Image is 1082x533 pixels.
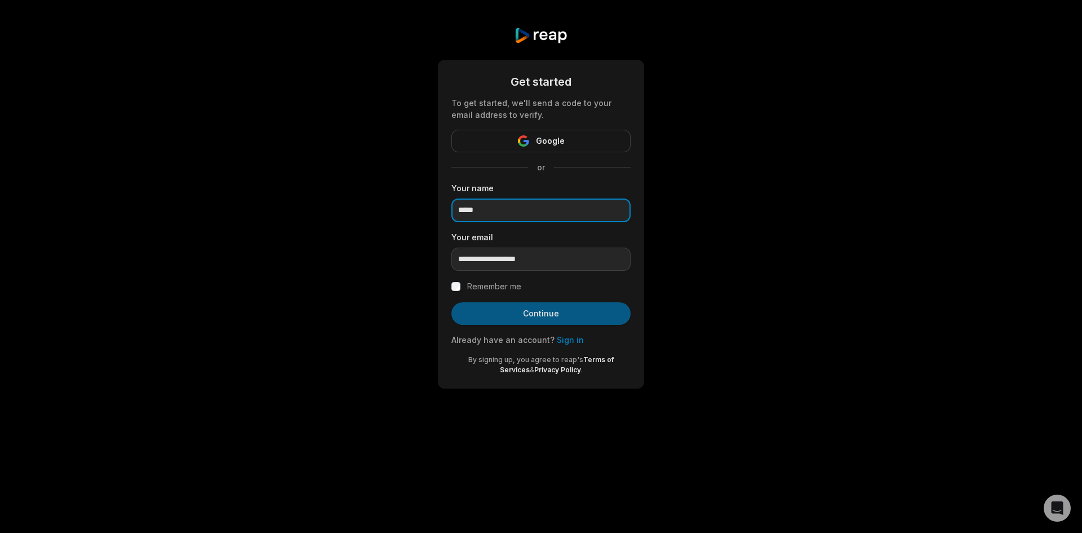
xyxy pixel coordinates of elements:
[557,335,584,345] a: Sign in
[451,73,631,90] div: Get started
[451,231,631,243] label: Your email
[536,134,565,148] span: Google
[528,161,554,173] span: or
[534,365,581,374] a: Privacy Policy
[451,97,631,121] div: To get started, we'll send a code to your email address to verify.
[451,182,631,194] label: Your name
[530,365,534,374] span: &
[468,355,583,364] span: By signing up, you agree to reap's
[467,280,521,293] label: Remember me
[451,130,631,152] button: Google
[451,302,631,325] button: Continue
[514,27,567,44] img: reap
[1044,495,1071,522] div: Open Intercom Messenger
[451,335,555,345] span: Already have an account?
[581,365,583,374] span: .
